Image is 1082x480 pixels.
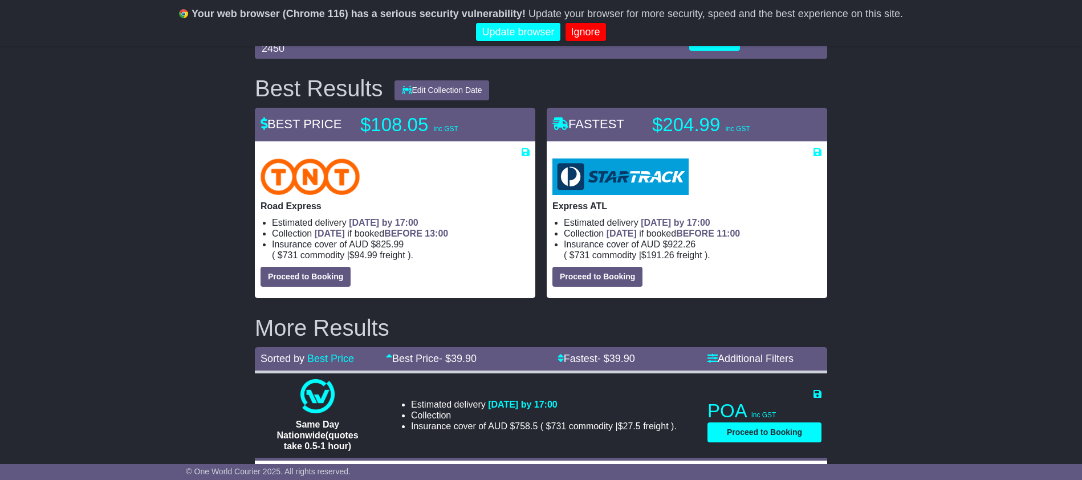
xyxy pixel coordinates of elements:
[558,353,635,364] a: Fastest- $39.90
[488,400,558,409] span: [DATE] by 17:00
[677,250,702,260] span: Freight
[552,201,821,211] p: Express ATL
[384,229,422,238] span: BEFORE
[275,250,408,260] span: $ $
[439,353,477,364] span: - $
[552,158,689,195] img: StarTrack: Express ATL
[411,421,538,432] span: Insurance cover of AUD $
[551,421,567,431] span: 731
[607,229,637,238] span: [DATE]
[360,113,503,136] p: $108.05
[639,250,641,260] span: |
[607,229,740,238] span: if booked
[376,239,404,249] span: 825.99
[272,239,404,250] span: Insurance cover of AUD $
[668,239,695,249] span: 922.26
[725,125,750,133] span: inc GST
[652,113,795,136] p: $204.99
[676,229,714,238] span: BEFORE
[261,117,341,131] span: BEST PRICE
[609,353,635,364] span: 39.90
[592,250,636,260] span: Commodity
[272,217,530,228] li: Estimated delivery
[717,229,740,238] span: 11:00
[641,218,710,227] span: [DATE] by 17:00
[707,400,821,422] p: POA
[255,315,827,340] h2: More Results
[300,379,335,413] img: One World Courier: Same Day Nationwide(quotes take 0.5-1 hour)
[283,250,298,260] span: 731
[380,250,405,260] span: Freight
[707,422,821,442] button: Proceed to Booking
[425,229,448,238] span: 13:00
[272,250,413,261] span: ( ).
[261,353,304,364] span: Sorted by
[597,353,635,364] span: - $
[276,420,358,451] span: Same Day Nationwide(quotes take 0.5-1 hour)
[569,421,613,431] span: Commodity
[451,353,477,364] span: 39.90
[567,250,705,260] span: $ $
[646,250,674,260] span: 191.26
[564,217,821,228] li: Estimated delivery
[186,467,351,476] span: © One World Courier 2025. All rights reserved.
[261,201,530,211] p: Road Express
[349,218,418,227] span: [DATE] by 17:00
[386,353,477,364] a: Best Price- $39.90
[564,239,695,250] span: Insurance cover of AUD $
[515,421,538,431] span: 758.5
[707,353,794,364] a: Additional Filters
[249,76,389,101] div: Best Results
[528,8,903,19] span: Update your browser for more security, speed and the best experience on this site.
[192,8,526,19] b: Your web browser (Chrome 116) has a serious security vulnerability!
[543,421,671,431] span: $ $
[433,125,458,133] span: inc GST
[575,250,590,260] span: 731
[261,158,360,195] img: TNT Domestic: Road Express
[315,229,345,238] span: [DATE]
[394,80,490,100] button: Edit Collection Date
[540,421,677,432] span: ( ).
[643,421,668,431] span: Freight
[355,250,377,260] span: 94.99
[261,267,351,287] button: Proceed to Booking
[476,23,560,42] a: Update browser
[552,267,642,287] button: Proceed to Booking
[623,421,641,431] span: 27.5
[615,421,617,431] span: |
[272,228,530,239] li: Collection
[411,399,677,410] li: Estimated delivery
[566,23,606,42] a: Ignore
[564,250,710,261] span: ( ).
[307,353,354,364] a: Best Price
[347,250,349,260] span: |
[751,411,776,419] span: inc GST
[552,117,624,131] span: FASTEST
[315,229,448,238] span: if booked
[411,410,677,421] li: Collection
[564,228,821,239] li: Collection
[300,250,344,260] span: Commodity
